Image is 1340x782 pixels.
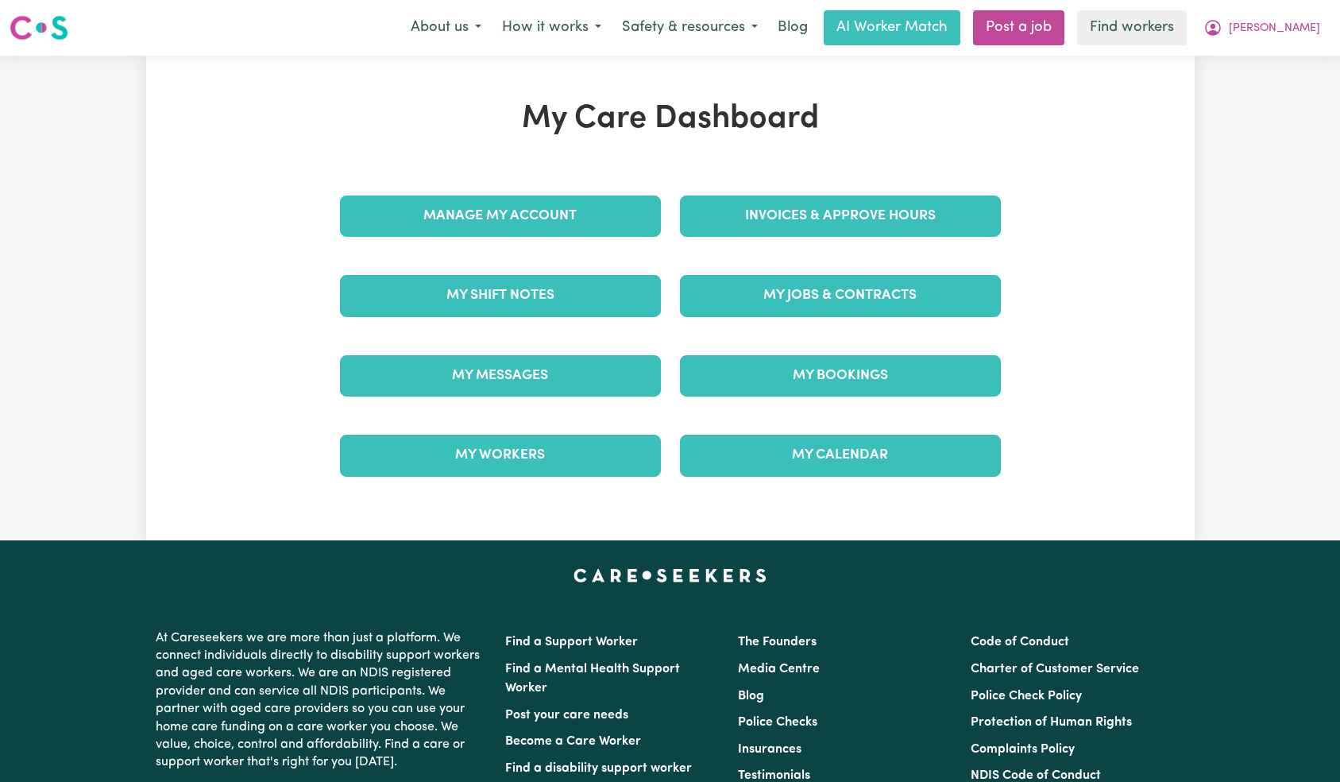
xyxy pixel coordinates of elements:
a: Become a Care Worker [505,735,641,748]
a: Find a Mental Health Support Worker [505,663,680,695]
button: Safety & resources [612,11,768,45]
a: My Calendar [680,435,1001,476]
a: Find workers [1077,10,1187,45]
a: Police Check Policy [971,690,1082,703]
p: At Careseekers we are more than just a platform. We connect individuals directly to disability su... [156,623,486,778]
a: The Founders [738,636,817,648]
a: Careseekers logo [10,10,68,46]
a: Police Checks [738,716,817,729]
a: Manage My Account [340,195,661,237]
a: Testimonials [738,769,810,782]
a: Complaints Policy [971,743,1075,756]
span: [PERSON_NAME] [1229,20,1320,37]
a: Blog [738,690,764,703]
a: Find a disability support worker [505,762,692,775]
h1: My Care Dashboard [330,100,1010,138]
button: My Account [1193,11,1330,45]
img: Careseekers logo [10,14,68,42]
a: My Jobs & Contracts [680,275,1001,316]
a: My Bookings [680,355,1001,397]
a: Code of Conduct [971,636,1069,648]
a: My Workers [340,435,661,476]
a: Post a job [973,10,1064,45]
a: My Messages [340,355,661,397]
a: Careseekers home page [573,569,767,582]
a: Find a Support Worker [505,636,638,648]
button: About us [400,11,492,45]
a: Invoices & Approve Hours [680,195,1001,237]
a: Blog [768,10,817,45]
a: AI Worker Match [824,10,960,45]
a: Protection of Human Rights [971,716,1132,729]
a: Insurances [738,743,801,756]
button: How it works [492,11,612,45]
a: Post your care needs [505,709,628,722]
a: Charter of Customer Service [971,663,1139,676]
iframe: Button to launch messaging window [1276,718,1327,769]
a: NDIS Code of Conduct [971,769,1101,782]
a: Media Centre [738,663,820,676]
a: My Shift Notes [340,275,661,316]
